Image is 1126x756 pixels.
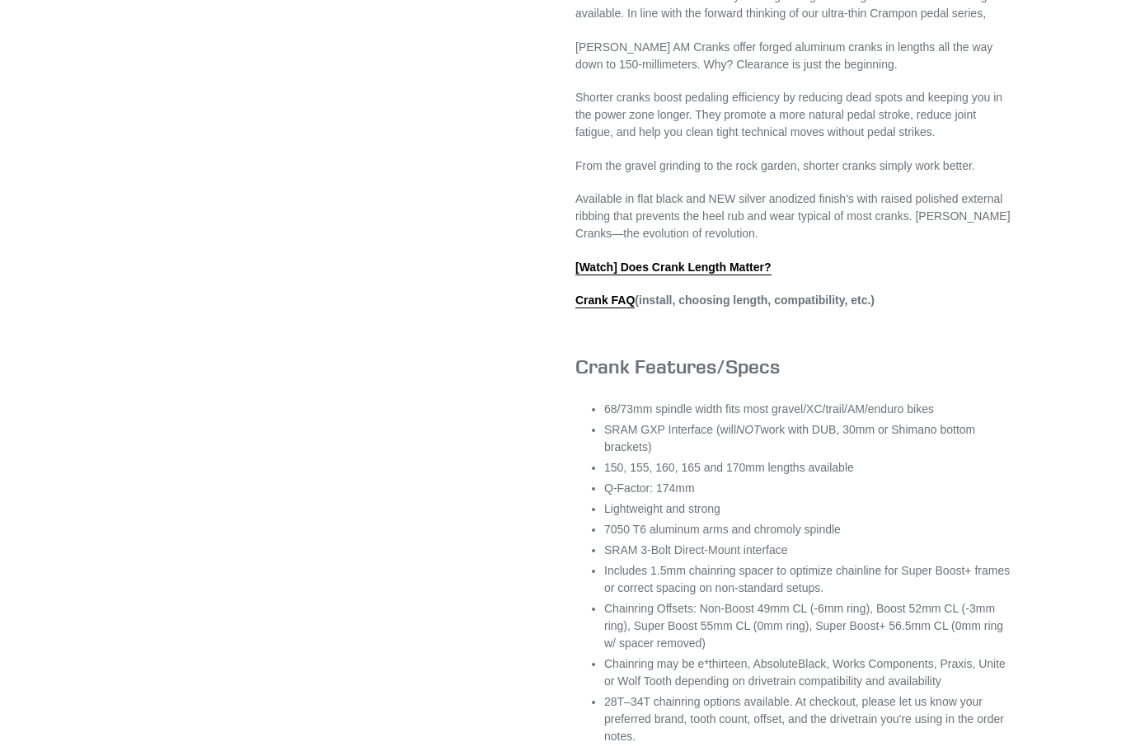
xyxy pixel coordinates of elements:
strong: (install, choosing length, compatibility, etc.) [575,293,875,308]
em: NOT [736,423,761,436]
li: Q-Factor: 174mm [604,480,1012,497]
p: [PERSON_NAME] AM Cranks offer forged aluminum cranks in lengths all the way down to 150-millimete... [575,39,1012,73]
li: SRAM GXP Interface (will work with DUB, 30mm or Shimano bottom brackets) [604,421,1012,456]
li: 68/73mm spindle width fits most gravel/XC/trail/AM/enduro bikes [604,401,1012,418]
li: SRAM 3-Bolt Direct-Mount interface [604,542,1012,559]
li: Includes 1.5mm chainring spacer to optimize chainline for Super Boost+ frames or correct spacing ... [604,562,1012,597]
p: From the gravel grinding to the rock garden, shorter cranks simply work better. [575,157,1012,175]
a: Crank FAQ [575,293,635,308]
p: Shorter cranks boost pedaling efficiency by reducing dead spots and keeping you in the power zone... [575,89,1012,141]
h3: Crank Features/Specs [575,355,1012,378]
li: 150, 155, 160, 165 and 170mm lengths available [604,459,1012,477]
li: Lightweight and strong [604,500,1012,518]
li: Chainring Offsets: Non-Boost 49mm CL (-6mm ring), Boost 52mm CL (-3mm ring), Super Boost 55mm CL ... [604,600,1012,652]
li: 28T–34T chainring options available. At checkout, please let us know your preferred brand, tooth ... [604,693,1012,745]
p: Available in flat black and NEW silver anodized finish's with raised polished external ribbing th... [575,190,1012,242]
li: Chainring may be e*thirteen, AbsoluteBlack, Works Components, Praxis, Unite or Wolf Tooth dependi... [604,655,1012,690]
a: [Watch] Does Crank Length Matter? [575,261,772,275]
li: 7050 T6 aluminum arms and chromoly spindle [604,521,1012,538]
